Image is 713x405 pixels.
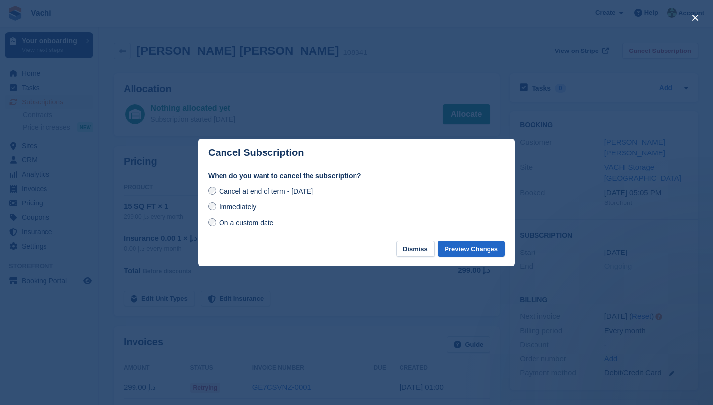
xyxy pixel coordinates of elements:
span: Immediately [219,203,256,211]
span: On a custom date [219,219,274,227]
span: Cancel at end of term - [DATE] [219,187,313,195]
input: Immediately [208,202,216,210]
button: close [687,10,703,26]
p: Cancel Subscription [208,147,304,158]
button: Preview Changes [438,241,505,257]
button: Dismiss [396,241,435,257]
input: On a custom date [208,218,216,226]
input: Cancel at end of term - [DATE] [208,187,216,195]
label: When do you want to cancel the subscription? [208,171,505,181]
